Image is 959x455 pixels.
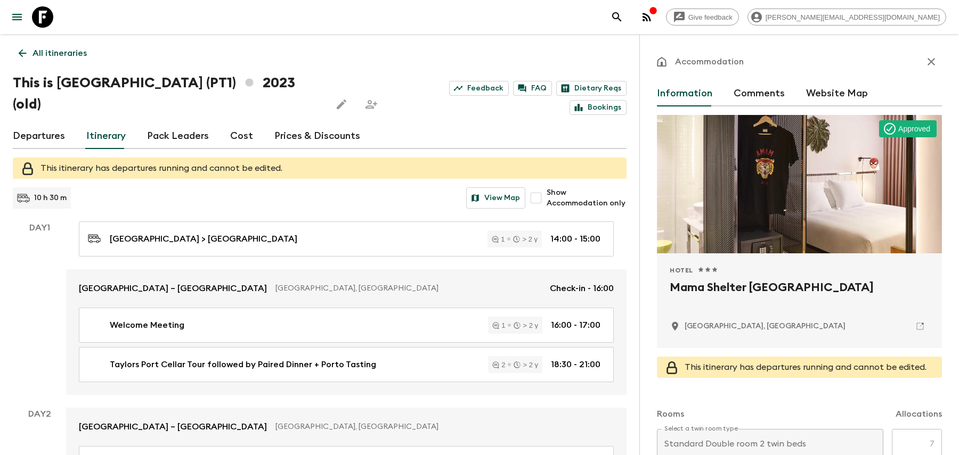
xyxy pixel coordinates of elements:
span: Show Accommodation only [547,187,627,209]
p: Day 2 [13,408,66,420]
p: [GEOGRAPHIC_DATA] > [GEOGRAPHIC_DATA] [110,233,297,245]
span: Share this itinerary [361,94,382,115]
div: 1 [492,322,505,329]
a: Bookings [570,100,627,115]
div: > 2 y [513,236,538,243]
span: Hotel [670,266,693,275]
h2: Mama Shelter [GEOGRAPHIC_DATA] [670,279,929,313]
p: 14:00 - 15:00 [550,233,600,245]
p: Allocations [896,408,942,420]
a: Cost [230,123,253,149]
p: All itineraries [32,47,87,60]
a: [GEOGRAPHIC_DATA] – [GEOGRAPHIC_DATA][GEOGRAPHIC_DATA], [GEOGRAPHIC_DATA]Check-in - 16:00 [66,269,627,308]
p: Rooms [657,408,684,420]
p: [GEOGRAPHIC_DATA] – [GEOGRAPHIC_DATA] [79,282,267,295]
button: Website Map [806,81,868,106]
span: This itinerary has departures running and cannot be edited. [685,363,927,371]
div: > 2 y [514,322,538,329]
p: 10 h 30 m [34,193,67,203]
p: Accommodation [675,55,744,68]
a: [GEOGRAPHIC_DATA] – [GEOGRAPHIC_DATA][GEOGRAPHIC_DATA], [GEOGRAPHIC_DATA] [66,408,627,446]
p: 16:00 - 17:00 [551,319,600,332]
p: [GEOGRAPHIC_DATA], [GEOGRAPHIC_DATA] [275,421,605,432]
p: 18:30 - 21:00 [551,358,600,371]
p: [GEOGRAPHIC_DATA], [GEOGRAPHIC_DATA] [275,283,541,294]
a: Give feedback [666,9,739,26]
div: Photo of Mama Shelter Lisboa [657,115,942,253]
button: Comments [734,81,785,106]
div: 1 [492,236,505,243]
span: [PERSON_NAME][EMAIL_ADDRESS][DOMAIN_NAME] [760,13,946,21]
label: Select a twin room type [664,424,738,433]
a: FAQ [513,81,552,96]
div: > 2 y [514,361,538,368]
div: [PERSON_NAME][EMAIL_ADDRESS][DOMAIN_NAME] [747,9,946,26]
a: Departures [13,123,65,149]
button: menu [6,6,28,28]
button: Information [657,81,712,106]
a: Itinerary [86,123,126,149]
a: Welcome Meeting1> 2 y16:00 - 17:00 [79,308,614,343]
p: Lisbon, Portugal [685,321,846,332]
p: [GEOGRAPHIC_DATA] – [GEOGRAPHIC_DATA] [79,420,267,433]
p: Day 1 [13,221,66,234]
button: Edit this itinerary [331,94,352,115]
button: search adventures [606,6,628,28]
a: Taylors Port Cellar Tour followed by Paired Dinner + Porto Tasting2> 2 y18:30 - 21:00 [79,347,614,382]
p: Approved [898,123,930,134]
a: Pack Leaders [147,123,209,149]
button: View Map [466,187,525,209]
div: 2 [492,361,505,368]
span: Give feedback [682,13,738,21]
p: Check-in - 16:00 [550,282,614,295]
p: Taylors Port Cellar Tour followed by Paired Dinner + Porto Tasting [110,358,376,371]
a: Dietary Reqs [556,81,627,96]
p: Welcome Meeting [110,319,184,332]
span: This itinerary has departures running and cannot be edited. [40,164,282,172]
a: Prices & Discounts [274,123,360,149]
a: Feedback [449,81,509,96]
a: [GEOGRAPHIC_DATA] > [GEOGRAPHIC_DATA]1> 2 y14:00 - 15:00 [79,221,614,257]
a: All itineraries [13,43,93,64]
h1: This is [GEOGRAPHIC_DATA] (PT1) 2023 (old) [13,72,322,115]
